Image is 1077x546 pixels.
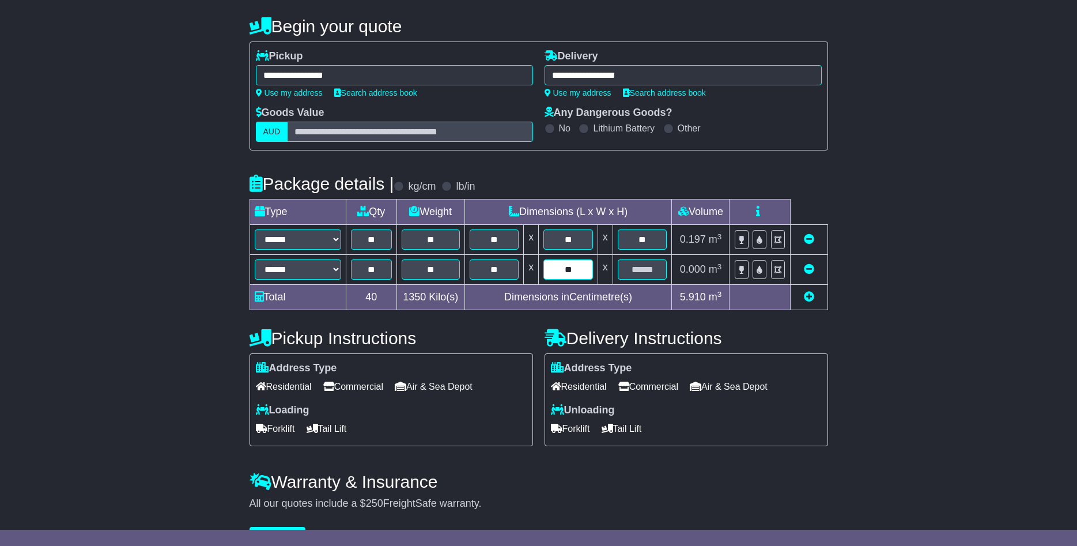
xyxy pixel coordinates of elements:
[250,498,828,510] div: All our quotes include a $ FreightSafe warranty.
[602,420,642,438] span: Tail Lift
[804,234,814,245] a: Remove this item
[323,378,383,396] span: Commercial
[396,285,464,310] td: Kilo(s)
[623,88,706,97] a: Search address book
[709,263,722,275] span: m
[672,199,730,225] td: Volume
[366,498,383,509] span: 250
[250,174,394,193] h4: Package details |
[545,50,598,63] label: Delivery
[804,291,814,303] a: Add new item
[717,290,722,299] sup: 3
[346,285,396,310] td: 40
[250,199,346,225] td: Type
[680,291,706,303] span: 5.910
[464,199,672,225] td: Dimensions (L x W x H)
[618,378,678,396] span: Commercial
[551,404,615,417] label: Unloading
[717,262,722,271] sup: 3
[598,225,613,255] td: x
[559,123,570,134] label: No
[456,180,475,193] label: lb/in
[551,362,632,375] label: Address Type
[256,88,323,97] a: Use my address
[256,50,303,63] label: Pickup
[408,180,436,193] label: kg/cm
[464,285,672,310] td: Dimensions in Centimetre(s)
[680,263,706,275] span: 0.000
[307,420,347,438] span: Tail Lift
[717,232,722,241] sup: 3
[250,17,828,36] h4: Begin your quote
[545,107,672,119] label: Any Dangerous Goods?
[403,291,426,303] span: 1350
[804,263,814,275] a: Remove this item
[524,255,539,285] td: x
[256,362,337,375] label: Address Type
[334,88,417,97] a: Search address book
[395,378,473,396] span: Air & Sea Depot
[256,107,324,119] label: Goods Value
[545,88,611,97] a: Use my address
[524,225,539,255] td: x
[551,420,590,438] span: Forklift
[250,285,346,310] td: Total
[593,123,655,134] label: Lithium Battery
[598,255,613,285] td: x
[545,329,828,348] h4: Delivery Instructions
[709,291,722,303] span: m
[709,234,722,245] span: m
[678,123,701,134] label: Other
[551,378,607,396] span: Residential
[256,122,288,142] label: AUD
[396,199,464,225] td: Weight
[256,378,312,396] span: Residential
[256,404,309,417] label: Loading
[250,329,533,348] h4: Pickup Instructions
[346,199,396,225] td: Qty
[256,420,295,438] span: Forklift
[250,472,828,491] h4: Warranty & Insurance
[690,378,768,396] span: Air & Sea Depot
[680,234,706,245] span: 0.197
